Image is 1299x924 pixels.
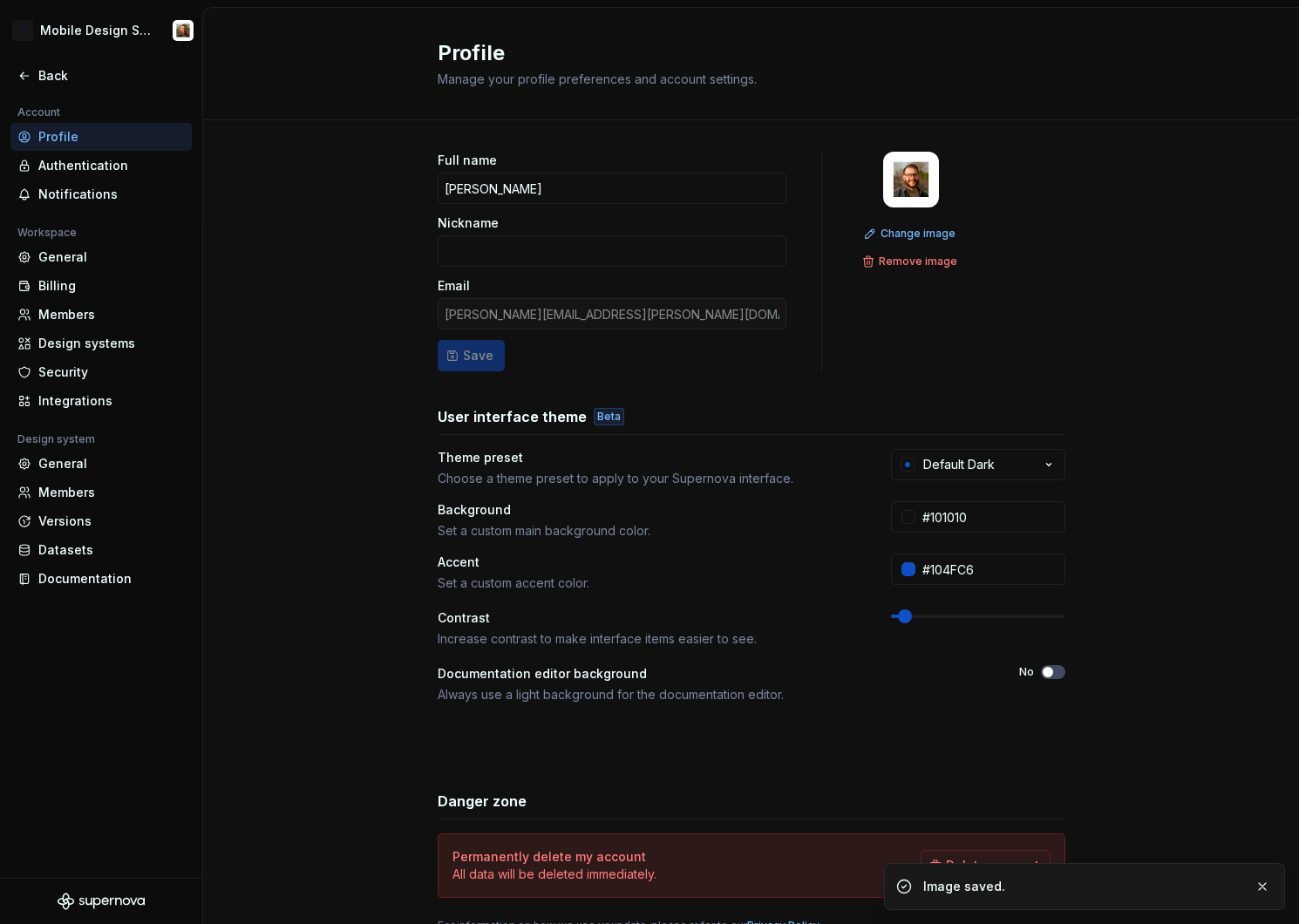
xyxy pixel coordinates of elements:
[38,248,185,266] div: General
[10,243,192,271] a: General
[438,665,988,683] div: Documentation editor background
[438,214,499,232] label: Nickname
[38,67,185,85] div: Back
[10,450,192,478] a: General
[452,848,646,866] h4: Permanently delete my account
[10,330,192,357] a: Design systems
[38,335,185,352] div: Design systems
[891,449,1065,480] button: Default Dark
[10,387,192,415] a: Integrations
[10,272,192,300] a: Billing
[10,479,192,506] a: Members
[915,554,1065,585] input: #104FC6
[10,152,192,180] a: Authentication
[438,277,470,295] label: Email
[10,565,192,593] a: Documentation
[879,255,957,268] span: Remove image
[883,152,939,207] img: Paxton Tomko
[915,501,1065,533] input: #FFFFFF
[859,221,963,246] button: Change image
[438,686,988,703] div: Always use a light background for the documentation editor.
[38,128,185,146] div: Profile
[38,455,185,472] div: General
[10,123,192,151] a: Profile
[38,484,185,501] div: Members
[10,507,192,535] a: Versions
[10,536,192,564] a: Datasets
[438,574,860,592] div: Set a custom accent color.
[881,227,956,241] span: Change image
[438,501,860,519] div: Background
[923,456,995,473] div: Default Dark
[38,570,185,588] div: Documentation
[10,102,67,123] div: Account
[438,470,860,487] div: Choose a theme preset to apply to your Supernova interface.
[10,222,84,243] div: Workspace
[438,554,860,571] div: Accent
[438,39,1044,67] h2: Profile
[38,277,185,295] div: Billing
[173,20,194,41] img: Paxton Tomko
[38,306,185,323] div: Members
[12,20,33,41] div: T
[10,62,192,90] a: Back
[857,249,965,274] button: Remove image
[438,449,860,466] div: Theme preset
[438,609,860,627] div: Contrast
[38,186,185,203] div: Notifications
[923,878,1241,895] div: Image saved.
[38,363,185,381] div: Security
[38,157,185,174] div: Authentication
[38,392,185,410] div: Integrations
[1019,665,1034,679] label: No
[438,152,497,169] label: Full name
[438,522,860,540] div: Set a custom main background color.
[452,866,656,883] p: All data will be deleted immediately.
[594,408,624,425] div: Beta
[438,791,527,812] h3: Danger zone
[438,71,757,86] span: Manage your profile preferences and account settings.
[10,180,192,208] a: Notifications
[438,630,860,648] div: Increase contrast to make interface items easier to see.
[40,22,152,39] div: Mobile Design System test
[10,429,102,450] div: Design system
[10,301,192,329] a: Members
[3,11,199,50] button: TMobile Design System testPaxton Tomko
[38,541,185,559] div: Datasets
[58,893,145,910] svg: Supernova Logo
[10,358,192,386] a: Security
[38,513,185,530] div: Versions
[438,406,587,427] h3: User interface theme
